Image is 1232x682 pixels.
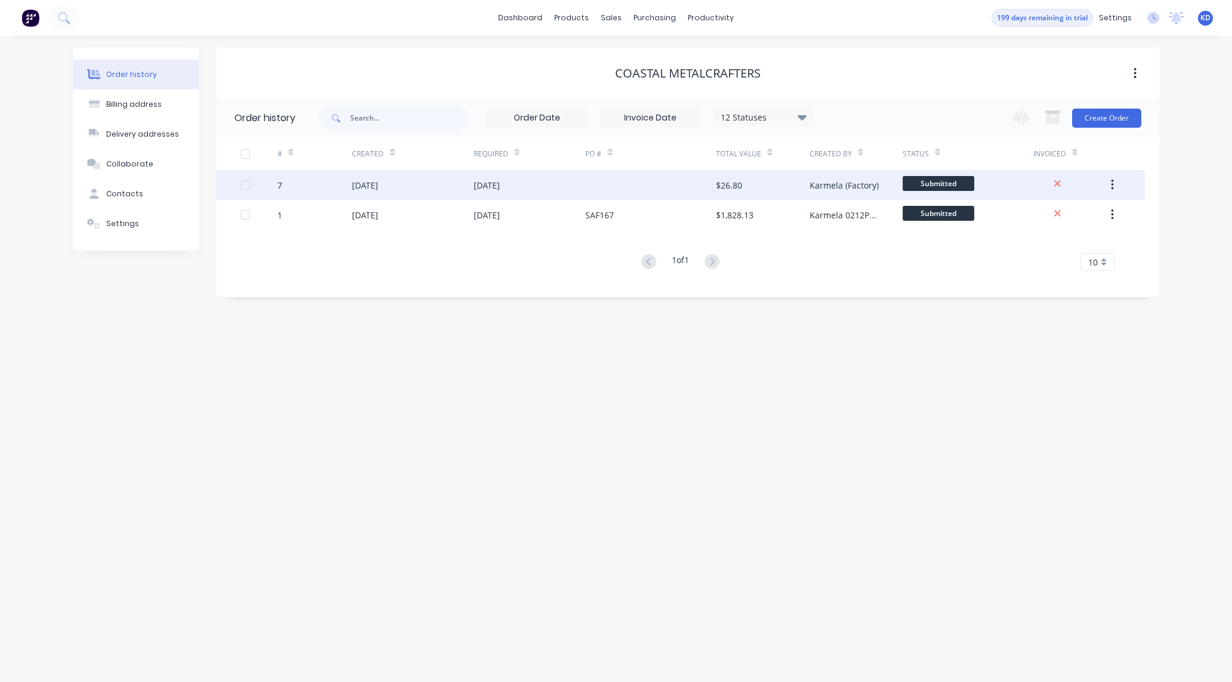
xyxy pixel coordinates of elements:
[992,9,1093,27] button: 199 days remaining in trial
[628,9,682,27] div: purchasing
[716,137,809,170] div: Total Value
[73,119,199,149] button: Delivery addresses
[474,209,500,221] div: [DATE]
[810,137,903,170] div: Created By
[350,106,468,130] input: Search...
[716,179,742,192] div: $26.80
[810,209,879,221] div: Karmela 0212Prod
[682,9,740,27] div: productivity
[585,149,601,159] div: PO #
[585,137,716,170] div: PO #
[903,137,1033,170] div: Status
[73,179,199,209] button: Contacts
[106,189,143,199] div: Contacts
[672,254,689,271] div: 1 of 1
[73,209,199,239] button: Settings
[106,129,179,140] div: Delivery addresses
[810,179,879,192] div: Karmela (Factory)
[21,9,39,27] img: Factory
[73,90,199,119] button: Billing address
[277,209,282,221] div: 1
[352,137,473,170] div: Created
[595,9,628,27] div: sales
[73,149,199,179] button: Collaborate
[106,159,153,169] div: Collaborate
[716,149,761,159] div: Total Value
[615,66,761,81] div: Coastal Metalcrafters
[73,60,199,90] button: Order history
[106,218,139,229] div: Settings
[600,109,700,127] input: Invoice Date
[106,69,157,80] div: Order history
[234,111,295,125] div: Order history
[277,149,282,159] div: #
[810,149,852,159] div: Created By
[352,149,384,159] div: Created
[1033,149,1066,159] div: Invoiced
[1093,9,1138,27] div: settings
[474,149,508,159] div: Required
[492,9,548,27] a: dashboard
[487,109,587,127] input: Order Date
[352,179,378,192] div: [DATE]
[1033,137,1108,170] div: Invoiced
[277,179,282,192] div: 7
[903,176,974,191] span: Submitted
[1088,256,1098,269] span: 10
[106,99,162,110] div: Billing address
[716,209,754,221] div: $1,828.13
[1200,13,1211,23] span: KD
[474,137,586,170] div: Required
[714,111,814,124] div: 12 Statuses
[585,209,614,221] div: SAF167
[1072,109,1141,128] button: Create Order
[474,179,500,192] div: [DATE]
[548,9,595,27] div: products
[277,137,352,170] div: #
[352,209,378,221] div: [DATE]
[903,206,974,221] span: Submitted
[903,149,929,159] div: Status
